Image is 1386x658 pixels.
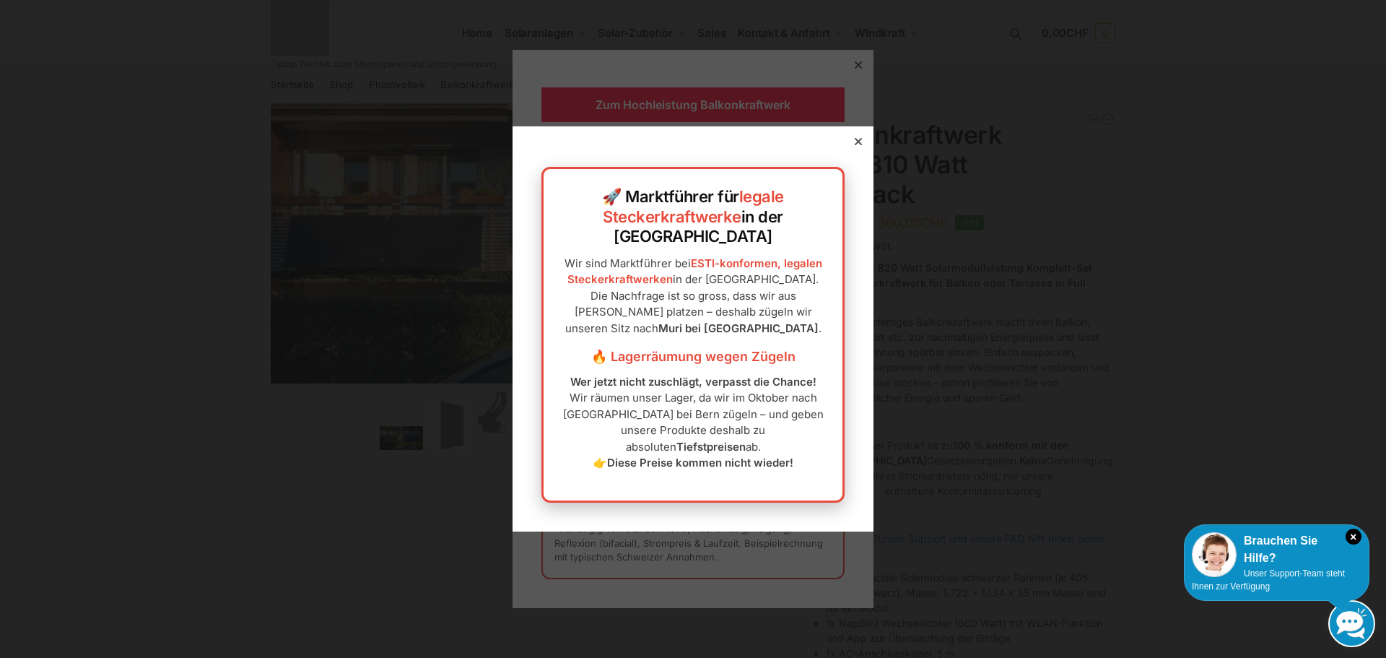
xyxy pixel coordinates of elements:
[558,347,828,366] h3: 🔥 Lagerräumung wegen Zügeln
[558,256,828,337] p: Wir sind Marktführer bei in der [GEOGRAPHIC_DATA]. Die Nachfrage ist so gross, dass wir aus [PERS...
[1192,568,1345,592] span: Unser Support-Team steht Ihnen zur Verfügung
[1346,529,1361,545] i: Schließen
[607,456,793,469] strong: Diese Preise kommen nicht wieder!
[570,375,816,389] strong: Wer jetzt nicht zuschlägt, verpasst die Chance!
[658,321,819,335] strong: Muri bei [GEOGRAPHIC_DATA]
[1192,532,1237,577] img: Customer service
[1192,532,1361,567] div: Brauchen Sie Hilfe?
[567,256,822,287] a: ESTI-konformen, legalen Steckerkraftwerken
[558,374,828,472] p: Wir räumen unser Lager, da wir im Oktober nach [GEOGRAPHIC_DATA] bei Bern zügeln – und geben unse...
[603,187,784,226] a: legale Steckerkraftwerke
[676,440,746,454] strong: Tiefstpreisen
[558,187,828,247] h2: 🚀 Marktführer für in der [GEOGRAPHIC_DATA]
